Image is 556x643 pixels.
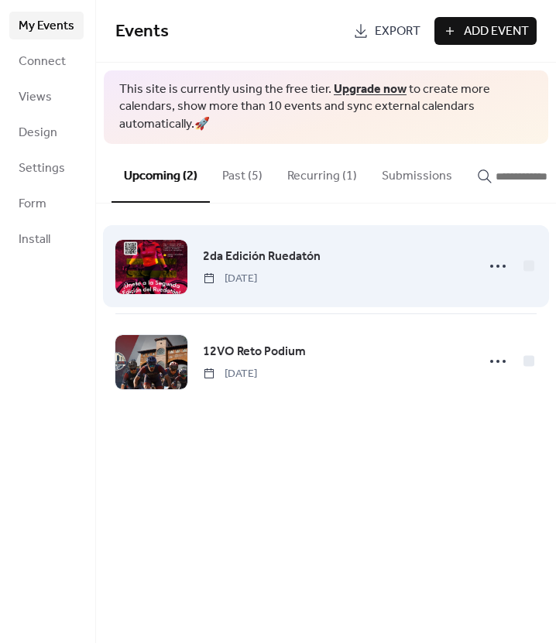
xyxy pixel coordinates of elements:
[345,17,428,45] a: Export
[203,343,306,361] span: 12VO Reto Podium
[115,15,169,49] span: Events
[9,190,84,217] a: Form
[9,47,84,75] a: Connect
[9,83,84,111] a: Views
[19,159,65,178] span: Settings
[19,124,57,142] span: Design
[375,22,420,41] span: Export
[119,81,533,133] span: This site is currently using the free tier. to create more calendars, show more than 10 events an...
[275,144,369,201] button: Recurring (1)
[19,231,50,249] span: Install
[369,144,465,201] button: Submissions
[434,17,537,45] button: Add Event
[9,154,84,182] a: Settings
[9,118,84,146] a: Design
[19,17,74,36] span: My Events
[9,12,84,39] a: My Events
[112,144,210,203] button: Upcoming (2)
[203,366,257,382] span: [DATE]
[203,271,257,287] span: [DATE]
[334,77,407,101] a: Upgrade now
[203,342,306,362] a: 12VO Reto Podium
[19,195,46,214] span: Form
[203,248,321,266] span: 2da Edición Ruedatón
[464,22,529,41] span: Add Event
[210,144,275,201] button: Past (5)
[19,88,52,107] span: Views
[203,247,321,267] a: 2da Edición Ruedatón
[19,53,66,71] span: Connect
[9,225,84,253] a: Install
